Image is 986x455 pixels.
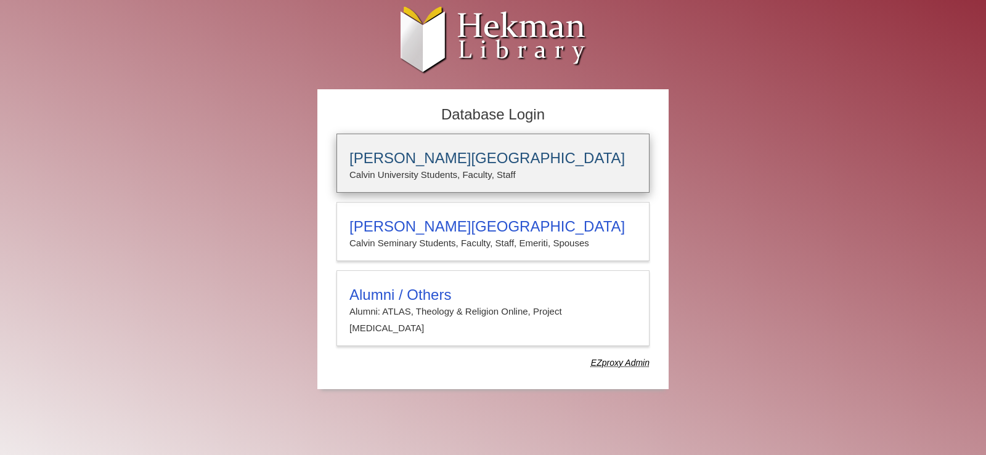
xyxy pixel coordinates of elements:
[349,167,637,183] p: Calvin University Students, Faculty, Staff
[591,358,650,368] dfn: Use Alumni login
[349,235,637,251] p: Calvin Seminary Students, Faculty, Staff, Emeriti, Spouses
[330,102,656,127] h2: Database Login
[336,134,650,193] a: [PERSON_NAME][GEOGRAPHIC_DATA]Calvin University Students, Faculty, Staff
[349,286,637,304] h3: Alumni / Others
[336,202,650,261] a: [PERSON_NAME][GEOGRAPHIC_DATA]Calvin Seminary Students, Faculty, Staff, Emeriti, Spouses
[349,304,637,336] p: Alumni: ATLAS, Theology & Religion Online, Project [MEDICAL_DATA]
[349,218,637,235] h3: [PERSON_NAME][GEOGRAPHIC_DATA]
[349,286,637,336] summary: Alumni / OthersAlumni: ATLAS, Theology & Religion Online, Project [MEDICAL_DATA]
[349,150,637,167] h3: [PERSON_NAME][GEOGRAPHIC_DATA]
